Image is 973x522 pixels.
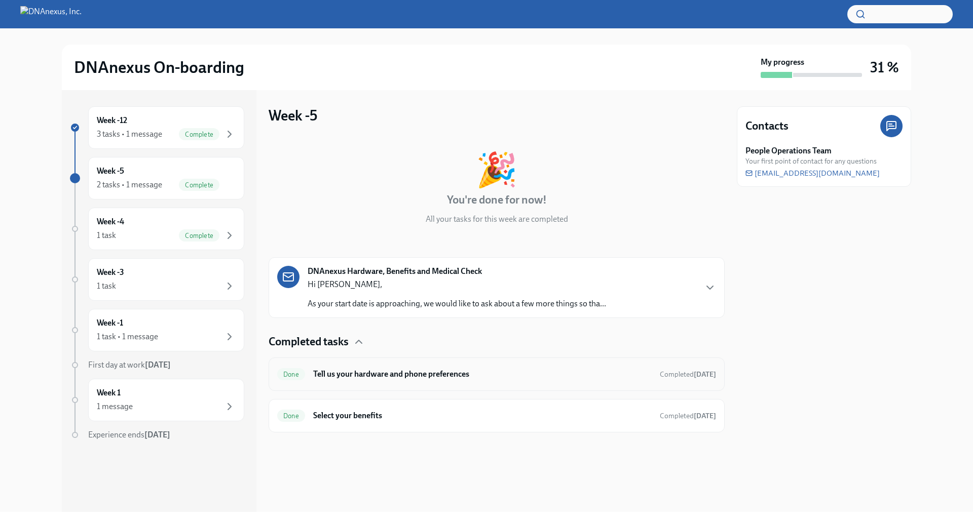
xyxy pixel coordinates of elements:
strong: [DATE] [694,412,716,420]
div: 1 task [97,230,116,241]
span: Done [277,412,305,420]
h4: You're done for now! [447,192,547,208]
a: First day at work[DATE] [70,359,244,371]
h6: Week -5 [97,166,124,177]
a: DoneTell us your hardware and phone preferencesCompleted[DATE] [277,366,716,382]
span: Complete [179,181,219,189]
p: As your start date is approaching, we would like to ask about a few more things so tha... [308,298,606,309]
span: July 24th, 2025 22:14 [660,370,716,379]
div: 2 tasks • 1 message [97,179,162,190]
h6: Week -3 [97,267,124,278]
h3: 31 % [870,58,899,76]
span: Complete [179,232,219,239]
a: Week -123 tasks • 1 messageComplete [70,106,244,149]
h3: Week -5 [269,106,317,125]
h6: Week -1 [97,317,123,329]
h6: Week -12 [97,115,127,126]
h2: DNAnexus On-boarding [74,57,244,77]
h6: Week 1 [97,387,121,398]
span: Completed [660,412,716,420]
div: 🎉 [476,153,517,186]
h4: Contacts [745,118,789,134]
div: 3 tasks • 1 message [97,129,162,140]
h6: Select your benefits [313,410,652,421]
span: Done [277,371,305,378]
h6: Week -4 [97,216,124,227]
a: DoneSelect your benefitsCompleted[DATE] [277,408,716,424]
div: 1 task • 1 message [97,331,158,342]
strong: [DATE] [145,360,171,370]
strong: [DATE] [694,370,716,379]
p: All your tasks for this week are completed [426,214,568,225]
a: Week -41 taskComplete [70,208,244,250]
h6: Tell us your hardware and phone preferences [313,369,652,380]
span: Completed [660,370,716,379]
strong: [DATE] [144,430,170,439]
strong: My progress [761,57,804,68]
span: Experience ends [88,430,170,439]
span: Complete [179,131,219,138]
a: Week -11 task • 1 message [70,309,244,351]
div: Completed tasks [269,334,725,349]
span: July 24th, 2025 22:19 [660,411,716,421]
span: First day at work [88,360,171,370]
strong: People Operations Team [745,145,832,156]
a: Week -31 task [70,258,244,301]
div: 1 task [97,280,116,292]
a: Week 11 message [70,379,244,421]
div: 1 message [97,401,133,412]
p: Hi [PERSON_NAME], [308,279,606,290]
a: Week -52 tasks • 1 messageComplete [70,157,244,199]
span: Your first point of contact for any questions [745,156,877,166]
strong: DNAnexus Hardware, Benefits and Medical Check [308,266,482,277]
img: DNAnexus, Inc. [20,6,82,22]
h4: Completed tasks [269,334,349,349]
a: [EMAIL_ADDRESS][DOMAIN_NAME] [745,168,880,178]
